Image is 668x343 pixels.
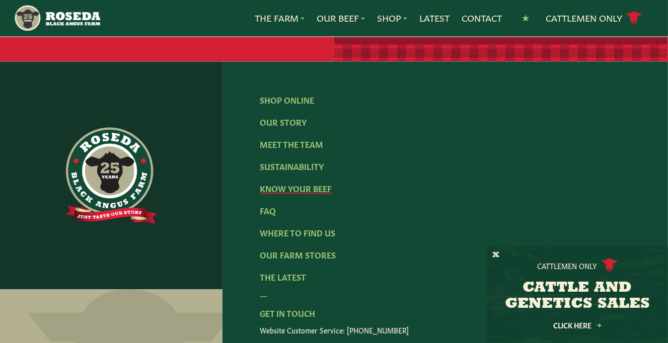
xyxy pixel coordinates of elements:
[66,127,157,224] img: https://roseda.com/wp-content/uploads/2021/06/roseda-25-full@2x.png
[538,261,598,271] p: Cattlemen Only
[532,322,623,328] a: Click Here
[260,205,276,216] a: FAQ
[499,280,655,312] h3: CATTLE AND GENETICS SALES
[260,325,631,335] p: Website Customer Service: [PHONE_NUMBER]
[317,12,365,25] a: Our Beef
[602,259,618,272] img: cattle-icon.svg
[260,116,307,127] a: Our Story
[14,4,100,32] img: https://roseda.com/wp-content/uploads/2021/05/roseda-25-header.png
[260,183,332,194] a: Know Your Beef
[260,271,306,282] a: The Latest
[546,10,642,27] a: Cattlemen Only
[260,289,631,301] div: —
[377,12,407,25] a: Shop
[419,12,450,25] a: Latest
[492,250,499,261] button: X
[260,94,314,105] a: Shop Online
[462,12,502,25] a: Contact
[260,160,324,171] a: Sustainability
[260,138,323,149] a: Meet The Team
[260,227,335,238] a: Where To Find Us
[255,12,305,25] a: The Farm
[260,249,336,260] a: Our Farm Stores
